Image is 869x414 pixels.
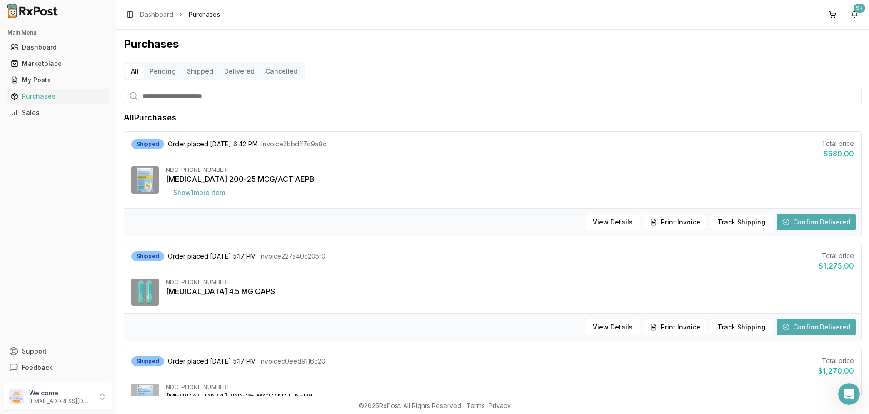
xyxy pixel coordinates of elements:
[11,92,105,101] div: Purchases
[7,55,109,72] a: Marketplace
[124,111,176,124] h1: All Purchases
[260,357,325,366] span: Invoice c0eed9116c20
[29,389,92,398] p: Welcome
[166,174,854,185] div: [MEDICAL_DATA] 200-25 MCG/ACT AEPB
[168,252,256,261] span: Order placed [DATE] 5:17 PM
[11,75,105,85] div: My Posts
[144,64,181,79] button: Pending
[166,279,854,286] div: NDC: [PHONE_NUMBER]
[260,64,303,79] button: Cancelled
[854,4,865,13] div: 9+
[847,7,862,22] button: 9+
[777,214,856,230] button: Confirm Delivered
[7,29,109,36] h2: Main Menu
[131,139,164,149] div: Shipped
[168,140,258,149] span: Order placed [DATE] 6:42 PM
[124,37,862,51] h1: Purchases
[7,88,109,105] a: Purchases
[260,252,325,261] span: Invoice 227a40c205f0
[822,139,854,148] div: Total price
[140,10,173,19] a: Dashboard
[4,4,62,18] img: RxPost Logo
[131,166,159,194] img: Breo Ellipta 200-25 MCG/ACT AEPB
[466,402,485,409] a: Terms
[838,383,860,405] iframe: Intercom live chat
[4,343,112,359] button: Support
[11,108,105,117] div: Sales
[489,402,511,409] a: Privacy
[7,105,109,121] a: Sales
[710,319,773,335] button: Track Shipping
[822,148,854,159] div: $680.00
[125,64,144,79] button: All
[166,185,232,201] button: Show1more item
[22,363,53,372] span: Feedback
[140,10,220,19] nav: breadcrumb
[7,72,109,88] a: My Posts
[585,319,640,335] button: View Details
[777,319,856,335] button: Confirm Delivered
[4,73,112,87] button: My Posts
[166,384,854,391] div: NDC: [PHONE_NUMBER]
[29,398,92,405] p: [EMAIL_ADDRESS][DOMAIN_NAME]
[4,56,112,71] button: Marketplace
[818,356,854,365] div: Total price
[189,10,220,19] span: Purchases
[166,166,854,174] div: NDC: [PHONE_NUMBER]
[131,251,164,261] div: Shipped
[131,384,159,411] img: Breo Ellipta 100-25 MCG/ACT AEPB
[131,279,159,306] img: Vraylar 4.5 MG CAPS
[168,357,256,366] span: Order placed [DATE] 5:17 PM
[819,260,854,271] div: $1,275.00
[644,319,706,335] button: Print Invoice
[4,359,112,376] button: Feedback
[818,365,854,376] div: $1,270.00
[11,59,105,68] div: Marketplace
[7,39,109,55] a: Dashboard
[710,214,773,230] button: Track Shipping
[644,214,706,230] button: Print Invoice
[11,43,105,52] div: Dashboard
[219,64,260,79] button: Delivered
[4,105,112,120] button: Sales
[819,251,854,260] div: Total price
[9,389,24,404] img: User avatar
[166,391,854,402] div: [MEDICAL_DATA] 100-25 MCG/ACT AEPB
[4,89,112,104] button: Purchases
[261,140,326,149] span: Invoice 2bbdff7d9a8c
[4,40,112,55] button: Dashboard
[181,64,219,79] button: Shipped
[585,214,640,230] button: View Details
[131,356,164,366] div: Shipped
[166,286,854,297] div: [MEDICAL_DATA] 4.5 MG CAPS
